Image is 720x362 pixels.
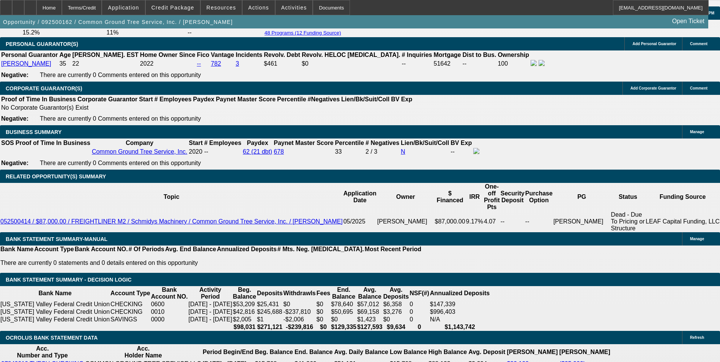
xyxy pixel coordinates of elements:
[484,211,500,232] td: 4.07
[391,96,412,102] b: BV Exp
[72,52,139,58] b: [PERSON_NAME]. EST
[233,301,257,308] td: $53,209
[257,316,283,323] td: $1
[1,60,51,67] a: [PERSON_NAME]
[151,5,194,11] span: Credit Package
[3,19,233,25] span: Opportunity / 092500162 / Common Ground Tree Service, Inc. / [PERSON_NAME]
[277,96,306,102] b: Percentile
[357,323,383,331] th: $127,593
[204,148,208,155] span: --
[466,211,484,232] td: 9.17%
[383,301,410,308] td: $6,358
[553,211,611,232] td: [PERSON_NAME]
[343,211,377,232] td: 05/2025
[283,316,316,323] td: -$2,006
[262,30,343,36] button: 48 Programs (12 Funding Source)
[257,301,283,308] td: $25,431
[316,301,331,308] td: $0
[188,301,233,308] td: [DATE] - [DATE]
[357,316,383,323] td: $1,423
[1,104,416,112] td: No Corporate Guarantor(s) Exist
[611,183,646,211] th: Status
[110,308,151,316] td: CHECKING
[257,286,283,301] th: Deposits
[383,323,410,331] th: $9,634
[283,301,316,308] td: $0
[151,316,188,323] td: 0000
[139,96,153,102] b: Start
[364,246,422,253] th: Most Recent Period
[204,140,241,146] b: # Employees
[151,308,188,316] td: 0010
[690,237,704,241] span: Manage
[377,183,435,211] th: Owner
[247,140,268,146] b: Paydex
[669,15,707,28] a: Open Ticket
[341,96,389,102] b: Lien/Bk/Suit/Coll
[366,140,399,146] b: # Negatives
[202,345,254,359] th: Period Begin/End
[283,308,316,316] td: -$237,810
[6,173,106,179] span: RELATED OPPORTUNITY(S) SUMMARY
[277,246,364,253] th: # Mts. Neg. [MEDICAL_DATA].
[468,345,506,359] th: Avg. Deposit
[59,60,71,68] td: 35
[188,316,233,323] td: [DATE] - [DATE]
[140,60,154,67] span: 2022
[72,60,139,68] td: 22
[401,140,449,146] b: Lien/Bk/Suit/Coll
[331,323,357,331] th: $129,335
[331,286,357,301] th: End. Balance
[216,246,277,253] th: Annualized Deposits
[335,148,364,155] div: 33
[110,286,151,301] th: Account Type
[154,96,192,102] b: # Employees
[539,60,545,66] img: linkedin-icon.png
[331,301,357,308] td: $78,640
[462,60,497,68] td: --
[201,0,242,15] button: Resources
[334,345,389,359] th: Avg. Daily Balance
[110,316,151,323] td: SAVINGS
[211,52,234,58] b: Vantage
[343,183,377,211] th: Application Date
[430,316,490,323] td: N/A
[187,29,261,36] td: --
[77,96,137,102] b: Corporate Guarantor
[59,52,71,58] b: Age
[383,308,410,316] td: $3,276
[1,96,76,103] th: Proof of Time In Business
[193,96,214,102] b: Paydex
[531,60,537,66] img: facebook-icon.png
[233,316,257,323] td: $2,005
[1,52,58,58] b: Personal Guarantor
[22,29,105,36] td: 15.2%
[331,316,357,323] td: $0
[506,345,558,359] th: [PERSON_NAME]
[632,42,676,46] span: Add Personal Guarantor
[197,52,210,58] b: Fico
[216,96,276,102] b: Paynet Master Score
[140,52,195,58] b: Home Owner Since
[428,345,467,359] th: High Balance
[108,5,139,11] span: Application
[500,211,525,232] td: --
[236,60,239,67] a: 3
[294,345,333,359] th: End. Balance
[335,140,364,146] b: Percentile
[6,335,98,341] span: OCROLUS BANK STATEMENT DATA
[243,0,275,15] button: Actions
[434,52,461,58] b: Mortgage
[233,286,257,301] th: Beg. Balance
[377,211,435,232] td: [PERSON_NAME]
[236,52,262,58] b: Incidents
[690,335,704,340] span: Refresh
[434,211,465,232] td: $87,000.00
[525,211,553,232] td: --
[254,345,293,359] th: Beg. Balance
[434,183,465,211] th: $ Financed
[430,308,490,315] div: $996,403
[188,308,233,316] td: [DATE] - [DATE]
[301,60,401,68] td: $0
[40,72,201,78] span: There are currently 0 Comments entered on this opportunity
